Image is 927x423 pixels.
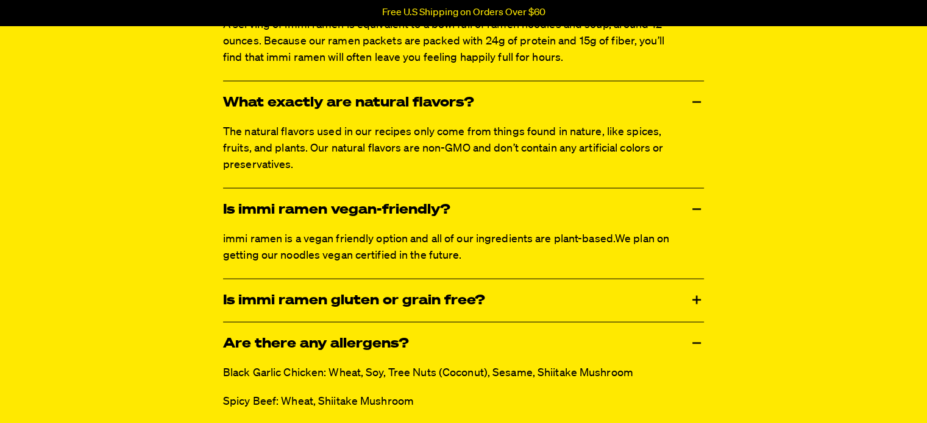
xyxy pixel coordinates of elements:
div: What exactly are natural flavors? [223,82,704,124]
div: Is immi ramen vegan-friendly? [223,189,704,231]
p: Free U.S Shipping on Orders Over $60 [382,7,545,18]
p: Black Garlic Chicken: Wheat, Soy, Tree Nuts (Coconut), Sesame, Shiitake Mushroom [223,365,670,382]
p: A serving of immi ramen is equivalent to a bowl full of ramen noodles and soup, around 12 ounces.... [223,17,670,66]
div: Is immi ramen gluten or grain free? [223,279,704,322]
p: The natural flavors used in our recipes only come from things found in nature, like spices, fruit... [223,124,670,173]
div: Are there any allergens? [223,323,704,365]
span: immi ramen is a vegan friendly option and all of our ingredients are plant-based. [223,234,615,245]
p: Spicy Beef: Wheat, Shiitake Mushroom [223,394,670,410]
